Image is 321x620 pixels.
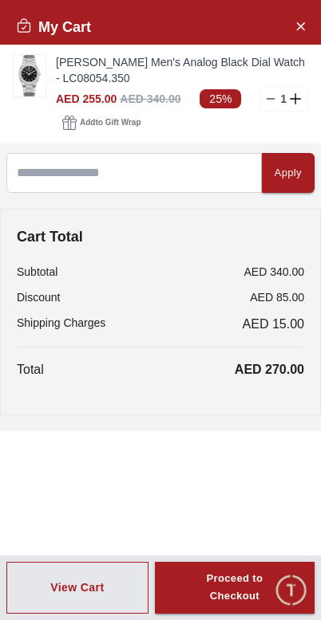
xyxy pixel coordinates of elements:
h2: My Cart [16,16,91,38]
p: Shipping Charges [17,315,105,334]
span: AED 15.00 [243,315,304,334]
h4: Cart Total [17,226,304,248]
span: Add to Gift Wrap [80,115,141,131]
p: AED 340.00 [244,264,305,280]
div: Chat Widget [274,573,309,608]
span: 25% [200,89,241,108]
p: AED 85.00 [250,289,304,305]
button: Apply [262,153,315,193]
img: ... [14,55,46,96]
div: Apply [275,164,302,182]
button: Proceed to Checkout [155,562,315,614]
p: AED 270.00 [235,360,304,379]
div: View Cart [50,579,104,595]
button: Addto Gift Wrap [56,112,147,134]
div: Proceed to Checkout [184,570,286,606]
button: Close Account [287,13,313,38]
p: Subtotal [17,264,57,280]
p: Total [17,360,44,379]
button: View Cart [6,562,149,614]
a: [PERSON_NAME] Men's Analog Black Dial Watch - LC08054.350 [56,54,308,86]
p: Discount [17,289,60,305]
span: AED 255.00 [56,92,117,105]
p: 1 [277,91,290,107]
span: AED 340.00 [120,92,180,105]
